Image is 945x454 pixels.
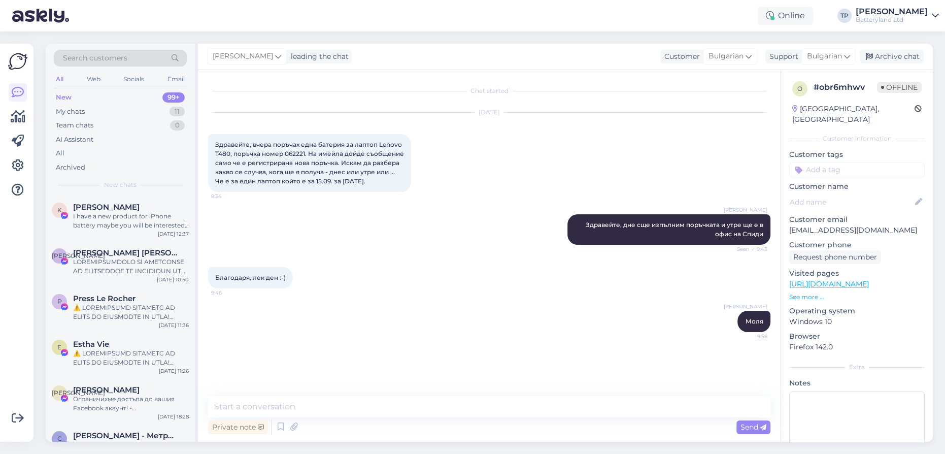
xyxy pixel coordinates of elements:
div: [DATE] [208,108,770,117]
span: Press Le Rocher [73,294,136,303]
div: AI Assistant [56,135,93,145]
span: [PERSON_NAME] [724,206,767,214]
div: Online [758,7,813,25]
p: [EMAIL_ADDRESS][DOMAIN_NAME] [789,225,925,236]
span: Антония Балабанова [73,385,140,395]
div: All [56,148,64,158]
p: Customer phone [789,240,925,250]
span: Севинч Фучиджиева - Метрика ЕООД [73,431,179,440]
div: Batteryland Ltd [856,16,928,24]
span: [PERSON_NAME] [52,252,105,260]
span: [PERSON_NAME] [213,51,273,62]
span: E [57,343,61,351]
span: Bulgarian [708,51,744,62]
div: Customer [660,51,700,62]
span: Offline [877,82,922,93]
span: Estha Vie [73,340,109,349]
div: New [56,92,72,103]
span: 9:46 [211,289,249,297]
span: [PERSON_NAME] [52,389,105,397]
div: Ограничихме достъпа до вашия Facebook акаунт! - Непотвърждаването може да доведе до постоянно бло... [73,395,189,413]
span: Здравейте, дне сще изпълним поръчката и утре ще е в офис на Спиди [586,221,765,238]
span: Seen ✓ 9:43 [729,245,767,253]
div: leading the chat [287,51,349,62]
div: TP [837,9,852,23]
p: Visited pages [789,268,925,279]
span: Здравейте, вчера поръчах една батерия за лаптоп Lenovo T480, поръчка номер 062221. На имейла дойд... [215,141,406,185]
span: Bulgarian [807,51,842,62]
div: # obr6mhwv [814,81,877,93]
div: Customer information [789,134,925,143]
span: Л. Ирина [73,248,179,257]
div: [DATE] 12:37 [158,230,189,238]
img: Askly Logo [8,52,27,71]
div: Web [85,73,103,86]
input: Add a tag [789,162,925,177]
div: 0 [170,120,185,131]
div: Request phone number [789,250,881,264]
div: Support [765,51,798,62]
div: [DATE] 18:28 [158,413,189,420]
span: 9:34 [211,192,249,200]
span: o [797,85,802,92]
div: Archived [56,163,85,173]
span: 9:58 [729,333,767,340]
div: Private note [208,420,268,434]
a: [URL][DOMAIN_NAME] [789,279,869,288]
p: Customer email [789,214,925,225]
span: Search customers [63,53,127,63]
div: Team chats [56,120,93,131]
span: Kelvin Xu [73,203,140,212]
div: All [54,73,65,86]
div: [DATE] 11:36 [159,321,189,329]
span: С [57,435,62,442]
span: Моля [746,317,763,325]
div: Extra [789,363,925,372]
div: [GEOGRAPHIC_DATA], [GEOGRAPHIC_DATA] [792,104,915,125]
div: I have a new product for iPhone battery maybe you will be interested😁 [73,212,189,230]
div: Archive chat [860,50,924,63]
div: Email [165,73,187,86]
a: [PERSON_NAME]Batteryland Ltd [856,8,939,24]
div: My chats [56,107,85,117]
p: Customer tags [789,149,925,160]
p: Firefox 142.0 [789,342,925,352]
p: Operating system [789,306,925,316]
p: Windows 10 [789,316,925,327]
div: Chat started [208,86,770,95]
input: Add name [790,197,913,208]
p: Customer name [789,181,925,192]
span: P [57,298,62,305]
div: 11 [170,107,185,117]
div: ⚠️ LOREMIPSUMD SITAMETC AD ELITS DO EIUSMODTE IN UTLA! Etdolor magnaaliq enimadminim veniamq nost... [73,303,189,321]
span: Благодаря, лек ден :-) [215,274,286,281]
div: 99+ [162,92,185,103]
p: Notes [789,378,925,388]
div: [PERSON_NAME] [856,8,928,16]
p: See more ... [789,293,925,302]
span: Send [740,423,766,432]
div: [DATE] 10:50 [157,276,189,283]
span: [PERSON_NAME] [724,303,767,310]
div: [DATE] 11:26 [159,367,189,375]
p: Browser [789,331,925,342]
span: K [57,206,62,214]
div: LOREMIPSUMDOLO SI AMETCONSE AD ELITSEDDOE TE INCIDIDUN UT LABOREET Dolorem Aliquaenima, mi veniam... [73,257,189,276]
div: Socials [121,73,146,86]
div: ⚠️ LOREMIPSUMD SITAMETC AD ELITS DO EIUSMODTE IN UTLA! Etdolor magnaaliq enimadminim veniamq nost... [73,349,189,367]
span: New chats [104,180,137,189]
